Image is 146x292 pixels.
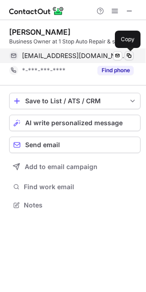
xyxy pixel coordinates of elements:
button: AI write personalized message [9,115,141,131]
button: Notes [9,199,141,212]
div: [PERSON_NAME] [9,27,70,37]
button: Send email [9,137,141,153]
button: Reveal Button [97,66,134,75]
button: Find work email [9,181,141,193]
button: Add to email campaign [9,159,141,175]
span: [EMAIL_ADDRESS][DOMAIN_NAME] [22,52,127,60]
div: Save to List / ATS / CRM [25,97,124,105]
span: Add to email campaign [25,163,97,170]
span: AI write personalized message [25,119,123,127]
button: save-profile-one-click [9,93,141,109]
span: Find work email [24,183,137,191]
div: Business Owner at 1 Stop Auto Repair & service [9,37,141,46]
img: ContactOut v5.3.10 [9,5,64,16]
span: Notes [24,201,137,209]
span: Send email [25,141,60,149]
